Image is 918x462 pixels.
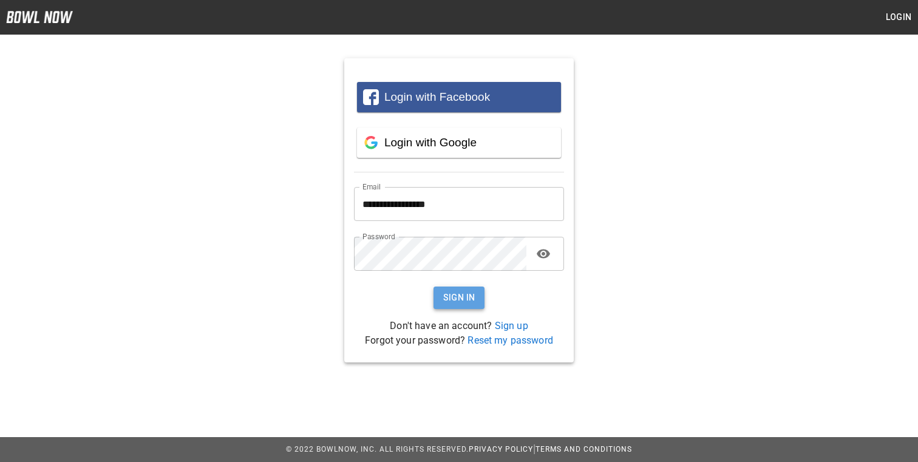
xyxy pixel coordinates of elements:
[535,445,632,454] a: Terms and Conditions
[469,445,533,454] a: Privacy Policy
[354,319,564,333] p: Don't have an account?
[433,287,485,309] button: Sign In
[6,11,73,23] img: logo
[354,333,564,348] p: Forgot your password?
[495,320,528,331] a: Sign up
[384,136,477,149] span: Login with Google
[879,6,918,29] button: Login
[531,242,556,266] button: toggle password visibility
[286,445,469,454] span: © 2022 BowlNow, Inc. All Rights Reserved.
[357,82,561,112] button: Login with Facebook
[384,90,490,103] span: Login with Facebook
[467,335,553,346] a: Reset my password
[357,127,561,158] button: Login with Google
